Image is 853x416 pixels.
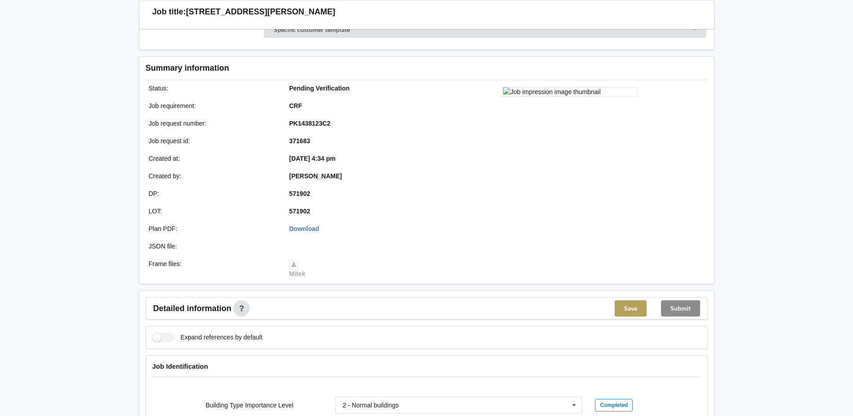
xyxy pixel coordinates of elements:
[289,120,330,127] b: PK1438123C2
[143,84,283,93] div: Status :
[289,260,305,277] a: Mitek
[343,402,399,408] div: 2 - Normal buildings
[289,155,335,162] b: [DATE] 4:34 pm
[289,225,319,232] a: Download
[143,172,283,181] div: Created by :
[143,154,283,163] div: Created at :
[152,333,263,342] label: Expand references by default
[143,207,283,216] div: LOT :
[143,119,283,128] div: Job request number :
[289,102,302,109] b: CRF
[289,137,310,145] b: 371683
[289,85,350,92] b: Pending Verification
[615,300,647,317] button: Save
[205,402,293,409] label: Building Type Importance Level
[143,224,283,233] div: Plan PDF :
[186,7,335,17] h3: [STREET_ADDRESS][PERSON_NAME]
[152,7,186,17] h3: Job title:
[153,304,232,312] span: Detailed information
[264,22,706,38] div: Customer Selector
[143,242,283,251] div: JSON file :
[146,63,564,73] h3: Summary information
[289,172,342,180] b: [PERSON_NAME]
[143,136,283,145] div: Job request id :
[503,87,638,97] img: Job impression image thumbnail
[289,190,310,197] b: 571902
[143,101,283,110] div: Job requirement :
[143,189,283,198] div: DP :
[152,362,701,371] h4: Job Identification
[143,259,283,278] div: Frame files :
[274,27,350,33] div: Specific customer template
[289,208,310,215] b: 571902
[595,399,633,411] div: Completed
